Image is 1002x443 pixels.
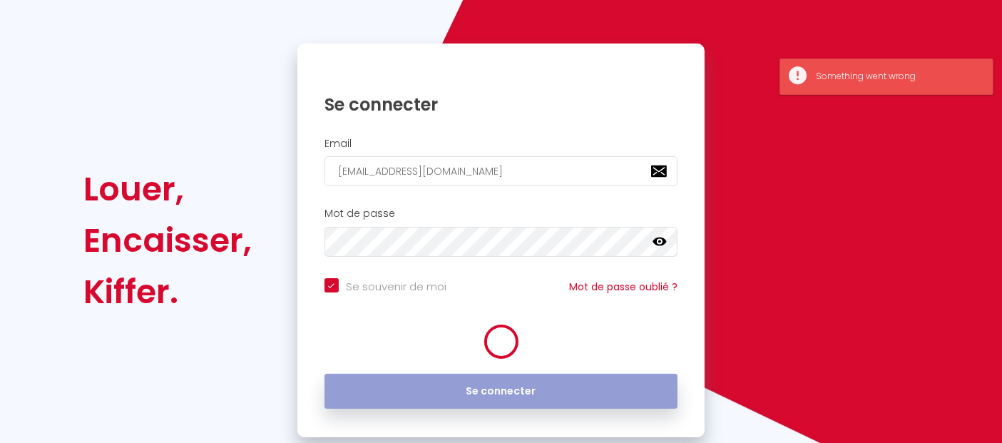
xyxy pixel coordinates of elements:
div: Encaisser, [84,215,252,266]
a: Mot de passe oublié ? [569,280,678,294]
h2: Email [324,138,678,150]
h1: Se connecter [324,93,678,116]
div: Something went wrong [816,70,978,83]
div: Kiffer. [84,266,252,317]
input: Ton Email [324,156,678,186]
button: Se connecter [324,374,678,409]
div: Louer, [84,163,252,215]
h2: Mot de passe [324,208,678,220]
